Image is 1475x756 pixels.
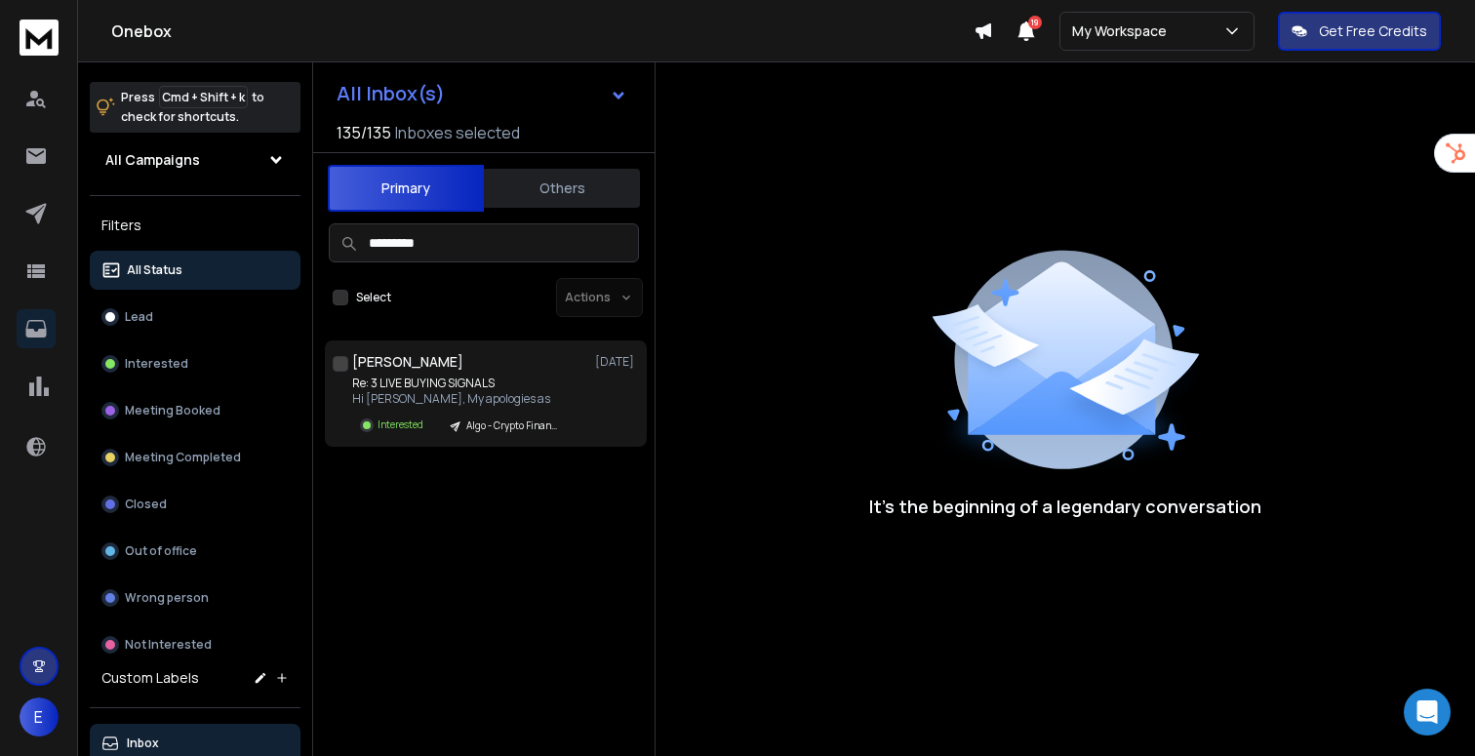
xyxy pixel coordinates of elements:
[90,298,300,337] button: Lead
[337,121,391,144] span: 135 / 135
[90,212,300,239] h3: Filters
[125,309,153,325] p: Lead
[125,637,212,653] p: Not Interested
[121,88,264,127] p: Press to check for shortcuts.
[90,344,300,383] button: Interested
[328,165,484,212] button: Primary
[352,376,572,391] p: Re: 3 LIVE BUYING SIGNALS
[90,578,300,617] button: Wrong person
[127,262,182,278] p: All Status
[90,625,300,664] button: Not Interested
[125,403,220,418] p: Meeting Booked
[337,84,445,103] h1: All Inbox(s)
[1072,21,1175,41] p: My Workspace
[378,418,423,432] p: Interested
[466,418,560,433] p: Algo - Crypto Financial Services
[1319,21,1427,41] p: Get Free Credits
[127,736,159,751] p: Inbox
[90,485,300,524] button: Closed
[90,251,300,290] button: All Status
[595,354,639,370] p: [DATE]
[484,167,640,210] button: Others
[20,697,59,736] button: E
[111,20,974,43] h1: Onebox
[869,493,1261,520] p: It’s the beginning of a legendary conversation
[352,352,463,372] h1: [PERSON_NAME]
[101,668,199,688] h3: Custom Labels
[321,74,643,113] button: All Inbox(s)
[1028,16,1042,29] span: 19
[125,497,167,512] p: Closed
[125,590,209,606] p: Wrong person
[90,391,300,430] button: Meeting Booked
[1404,689,1451,736] div: Open Intercom Messenger
[20,20,59,56] img: logo
[125,450,241,465] p: Meeting Completed
[159,86,248,108] span: Cmd + Shift + k
[90,438,300,477] button: Meeting Completed
[352,391,572,407] p: Hi [PERSON_NAME], My apologies as
[90,140,300,179] button: All Campaigns
[356,290,391,305] label: Select
[395,121,520,144] h3: Inboxes selected
[90,532,300,571] button: Out of office
[105,150,200,170] h1: All Campaigns
[125,543,197,559] p: Out of office
[125,356,188,372] p: Interested
[1278,12,1441,51] button: Get Free Credits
